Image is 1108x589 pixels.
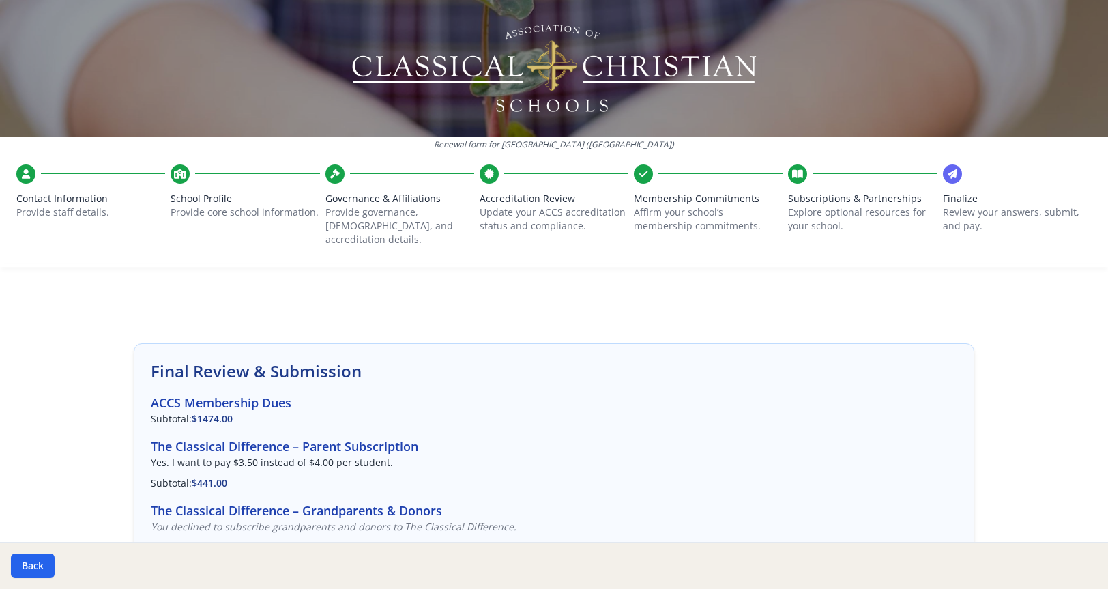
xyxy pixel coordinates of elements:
p: Provide staff details. [16,205,165,219]
p: Affirm your school’s membership commitments. [634,205,783,233]
p: Provide governance, [DEMOGRAPHIC_DATA], and accreditation details. [325,205,474,246]
span: Yes. I want to pay $3.50 instead of $4.00 per student. [151,456,393,469]
p: Update your ACCS accreditation status and compliance. [480,205,628,233]
span: Governance & Affiliations [325,192,474,205]
span: $441.00 [192,476,227,489]
span: $1474.00 [192,412,233,425]
span: Finalize [943,192,1092,205]
p: Subtotal: [151,412,957,426]
h2: Final Review & Submission [151,360,957,382]
p: Explore optional resources for your school. [788,205,937,233]
span: School Profile [171,192,319,205]
h3: The Classical Difference – Grandparents & Donors [151,501,957,520]
h3: The Classical Difference – Parent Subscription [151,437,957,456]
button: Back [11,554,55,578]
img: Logo [350,20,759,116]
p: Provide core school information. [171,205,319,219]
span: Accreditation Review [480,192,628,205]
span: Membership Commitments [634,192,783,205]
span: Subscriptions & Partnerships [788,192,937,205]
p: Review your answers, submit, and pay. [943,205,1092,233]
h3: ACCS Membership Dues [151,393,957,412]
span: Contact Information [16,192,165,205]
p: Subtotal: [151,476,957,490]
p: You declined to subscribe grandparents and donors to The Classical Difference. [151,520,957,534]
